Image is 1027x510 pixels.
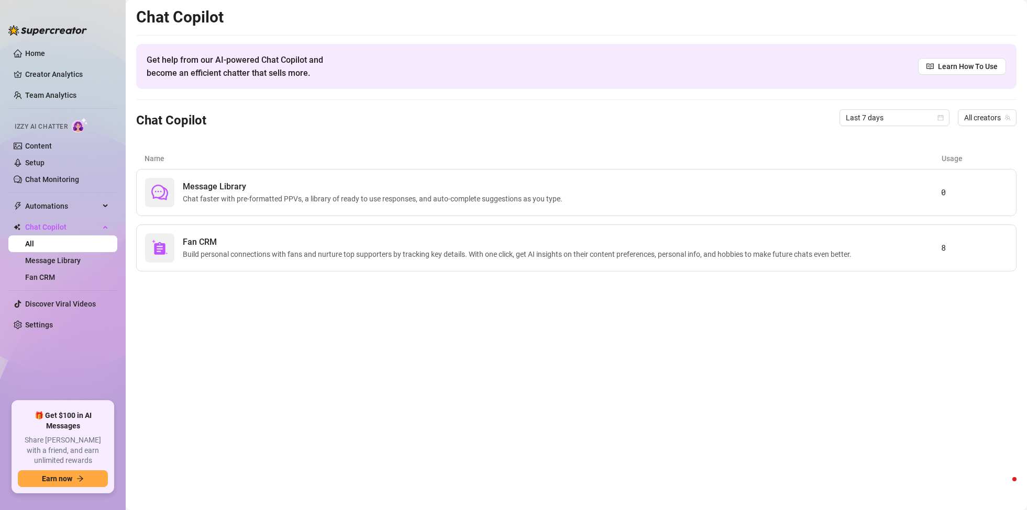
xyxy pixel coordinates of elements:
[18,470,108,487] button: Earn nowarrow-right
[18,411,108,431] span: 🎁 Get $100 in AI Messages
[151,240,168,256] img: svg%3e
[25,66,109,83] a: Creator Analytics
[938,61,998,72] span: Learn How To Use
[918,58,1006,75] a: Learn How To Use
[25,273,55,281] a: Fan CRM
[1004,115,1011,121] span: team
[25,91,76,99] a: Team Analytics
[926,63,934,70] span: read
[15,122,68,132] span: Izzy AI Chatter
[941,186,1008,199] article: 0
[25,219,100,235] span: Chat Copilot
[25,300,96,308] a: Discover Viral Videos
[964,110,1010,126] span: All creators
[8,25,87,36] img: logo-BBDzfeDw.svg
[183,236,856,248] span: Fan CRM
[14,202,22,210] span: thunderbolt
[991,474,1017,500] iframe: Intercom live chat
[25,142,52,150] a: Content
[942,153,1008,164] article: Usage
[14,223,20,231] img: Chat Copilot
[846,110,943,126] span: Last 7 days
[183,248,856,260] span: Build personal connections with fans and nurture top supporters by tracking key details. With one...
[937,115,944,121] span: calendar
[25,175,79,184] a: Chat Monitoring
[136,112,206,129] h3: Chat Copilot
[18,435,108,466] span: Share [PERSON_NAME] with a friend, and earn unlimited rewards
[147,53,348,80] span: Get help from our AI-powered Chat Copilot and become an efficient chatter that sells more.
[72,118,88,133] img: AI Chatter
[25,240,34,248] a: All
[941,242,1008,254] article: 8
[25,256,81,265] a: Message Library
[25,321,53,329] a: Settings
[183,180,567,193] span: Message Library
[25,158,45,167] a: Setup
[136,7,1017,27] h2: Chat Copilot
[25,198,100,214] span: Automations
[151,184,168,201] span: comment
[76,475,84,482] span: arrow-right
[25,49,45,58] a: Home
[145,153,942,164] article: Name
[42,474,72,483] span: Earn now
[183,193,567,205] span: Chat faster with pre-formatted PPVs, a library of ready to use responses, and auto-complete sugge...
